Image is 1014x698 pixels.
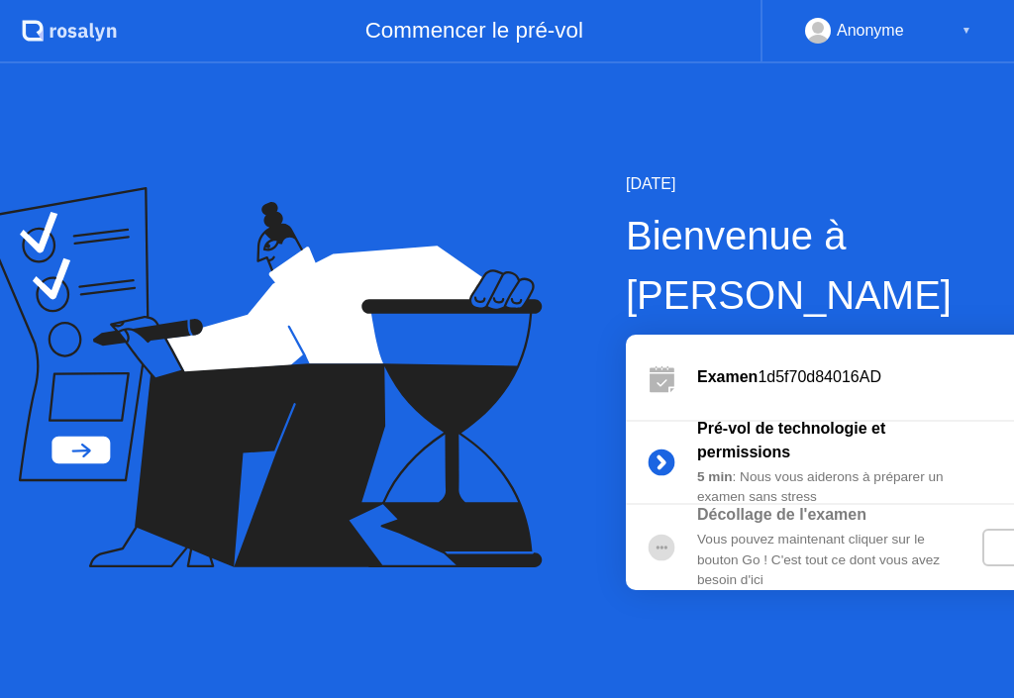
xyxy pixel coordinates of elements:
[697,368,758,385] b: Examen
[697,469,733,484] b: 5 min
[697,467,982,508] div: : Nous vous aiderons à préparer un examen sans stress
[962,18,971,44] div: ▼
[697,530,982,590] div: Vous pouvez maintenant cliquer sur le bouton Go ! C'est tout ce dont vous avez besoin d'ici
[837,18,904,44] div: Anonyme
[697,506,866,523] b: Décollage de l'examen
[697,420,885,460] b: Pré-vol de technologie et permissions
